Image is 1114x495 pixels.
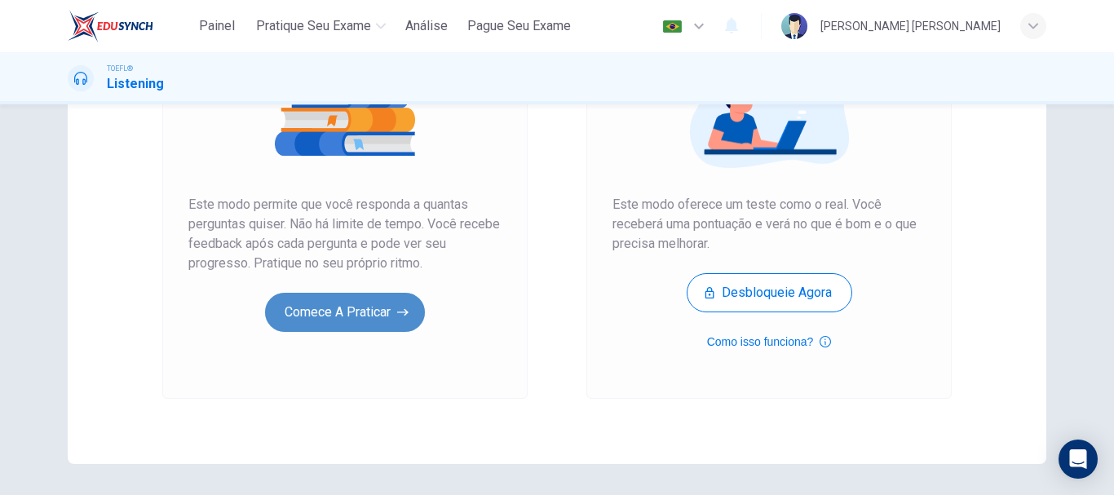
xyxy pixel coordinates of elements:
[707,332,832,351] button: Como isso funciona?
[461,11,577,41] button: Pague Seu Exame
[467,16,571,36] span: Pague Seu Exame
[68,10,153,42] img: EduSynch logo
[781,13,807,39] img: Profile picture
[405,16,448,36] span: Análise
[107,74,164,94] h1: Listening
[612,195,926,254] span: Este modo oferece um teste como o real. Você receberá uma pontuação e verá no que é bom e o que p...
[399,11,454,41] button: Análise
[107,63,133,74] span: TOEFL®
[265,293,425,332] button: Comece a praticar
[199,16,235,36] span: Painel
[1059,440,1098,479] div: Open Intercom Messenger
[188,195,502,273] span: Este modo permite que você responda a quantas perguntas quiser. Não há limite de tempo. Você rece...
[68,10,191,42] a: EduSynch logo
[662,20,683,33] img: pt
[250,11,392,41] button: Pratique seu exame
[256,16,371,36] span: Pratique seu exame
[191,11,243,41] button: Painel
[687,273,852,312] button: Desbloqueie agora
[820,16,1001,36] div: [PERSON_NAME] [PERSON_NAME]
